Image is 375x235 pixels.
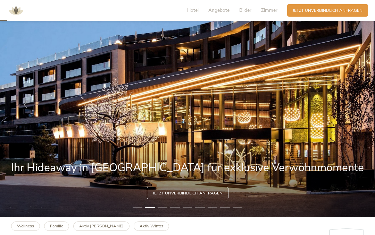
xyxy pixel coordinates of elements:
[208,7,230,14] span: Angebote
[73,221,130,231] a: Aktiv [PERSON_NAME]
[6,8,26,12] a: AMONTI & LUNARIS Wellnessresort
[261,7,277,14] span: Zimmer
[134,221,169,231] a: Aktiv Winter
[140,223,163,229] b: Aktiv Winter
[44,221,69,231] a: Familie
[50,223,63,229] b: Familie
[187,7,199,14] span: Hotel
[11,221,40,231] a: Wellness
[79,223,124,229] b: Aktiv [PERSON_NAME]
[153,190,223,196] span: Jetzt unverbindlich anfragen
[293,8,362,14] span: Jetzt unverbindlich anfragen
[239,7,251,14] span: Bilder
[17,223,34,229] b: Wellness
